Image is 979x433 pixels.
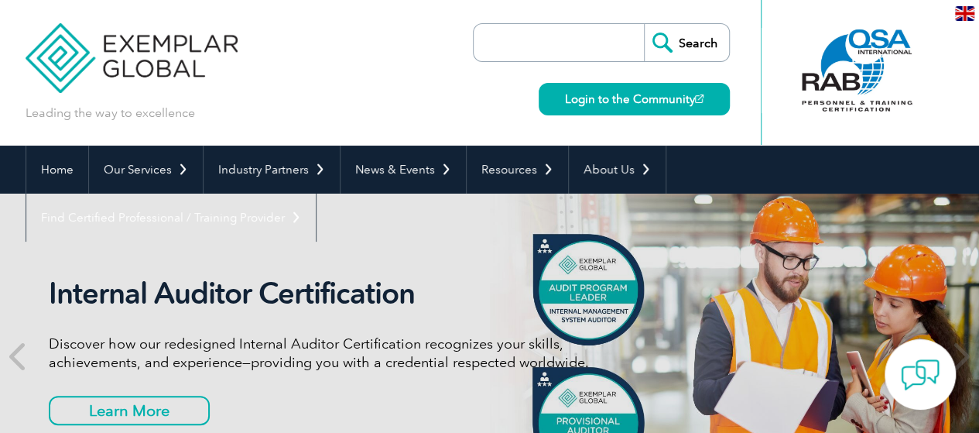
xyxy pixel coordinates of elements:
[695,95,703,103] img: open_square.png
[26,146,88,194] a: Home
[644,24,729,61] input: Search
[569,146,666,194] a: About Us
[49,335,629,372] p: Discover how our redesigned Internal Auditor Certification recognizes your skills, achievements, ...
[955,6,974,21] img: en
[341,146,466,194] a: News & Events
[49,396,210,425] a: Learn More
[204,146,340,194] a: Industry Partners
[89,146,203,194] a: Our Services
[539,83,730,115] a: Login to the Community
[49,276,629,311] h2: Internal Auditor Certification
[26,105,195,122] p: Leading the way to excellence
[467,146,568,194] a: Resources
[26,194,316,242] a: Find Certified Professional / Training Provider
[901,356,940,394] img: contact-chat.png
